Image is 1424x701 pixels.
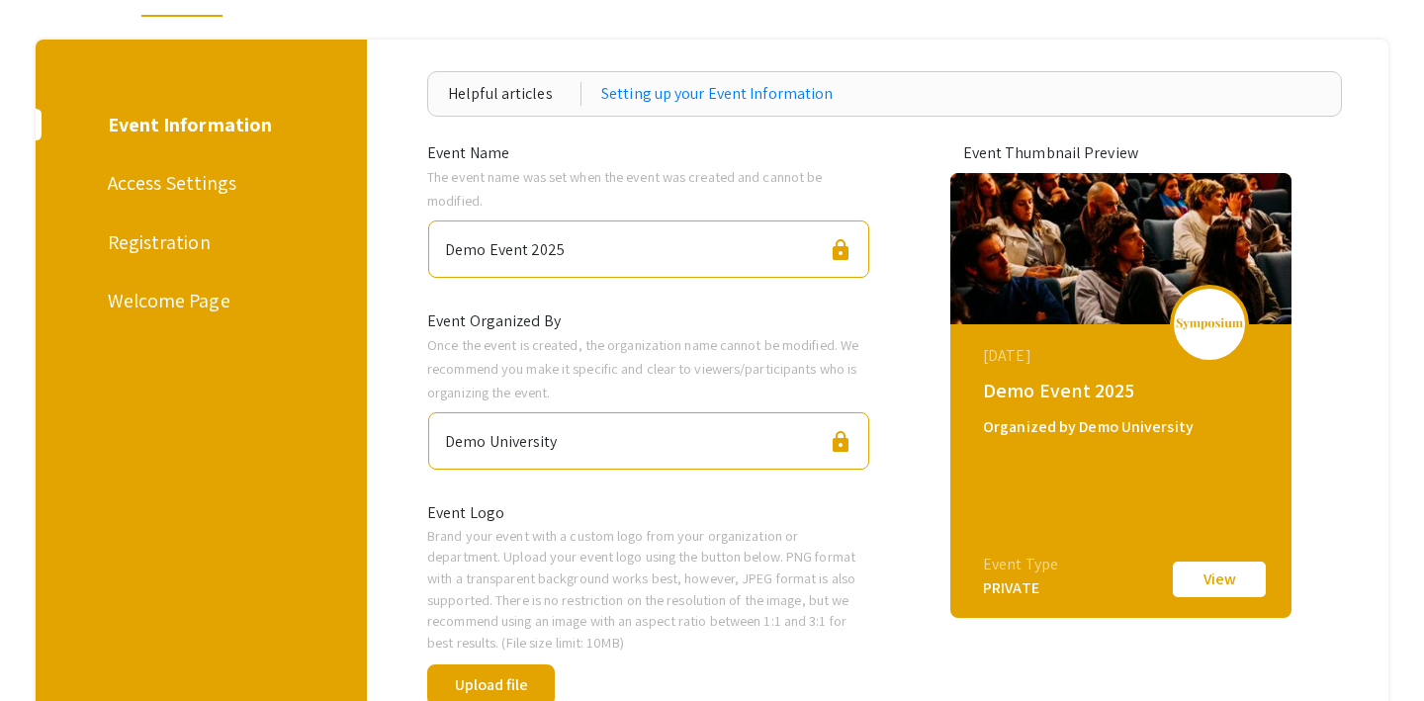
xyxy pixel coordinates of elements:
button: View [1170,559,1269,600]
div: Event Thumbnail Preview [963,141,1280,165]
div: Event Organized By [412,309,885,333]
p: Brand your event with a custom logo from your organization or department. Upload your event logo ... [427,525,870,654]
div: [DATE] [983,344,1264,368]
img: demo-event-2025_eventCoverPhoto_e268cd__thumb.jpg [950,173,1291,324]
div: Registration [108,227,289,257]
img: logo_v2.png [1175,317,1244,331]
div: PRIVATE [983,576,1058,600]
span: lock [829,238,852,262]
div: Demo Event 2025 [983,376,1264,405]
iframe: Chat [15,612,84,686]
div: Event Information [108,110,289,139]
div: Demo Event 2025 [445,229,566,262]
div: Welcome Page [108,286,289,315]
div: Event Name [412,141,885,165]
span: The event name was set when the event was created and cannot be modified. [427,167,822,210]
span: Once the event is created, the organization name cannot be modified. We recommend you make it spe... [427,335,858,401]
div: Event Logo [412,501,885,525]
div: Organized by Demo University [983,415,1264,439]
div: Event Type [983,553,1058,576]
div: Helpful articles [448,82,581,106]
span: lock [829,430,852,454]
a: Setting up your Event Information [601,82,833,106]
div: Access Settings [108,168,289,198]
div: Demo University [445,421,558,454]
